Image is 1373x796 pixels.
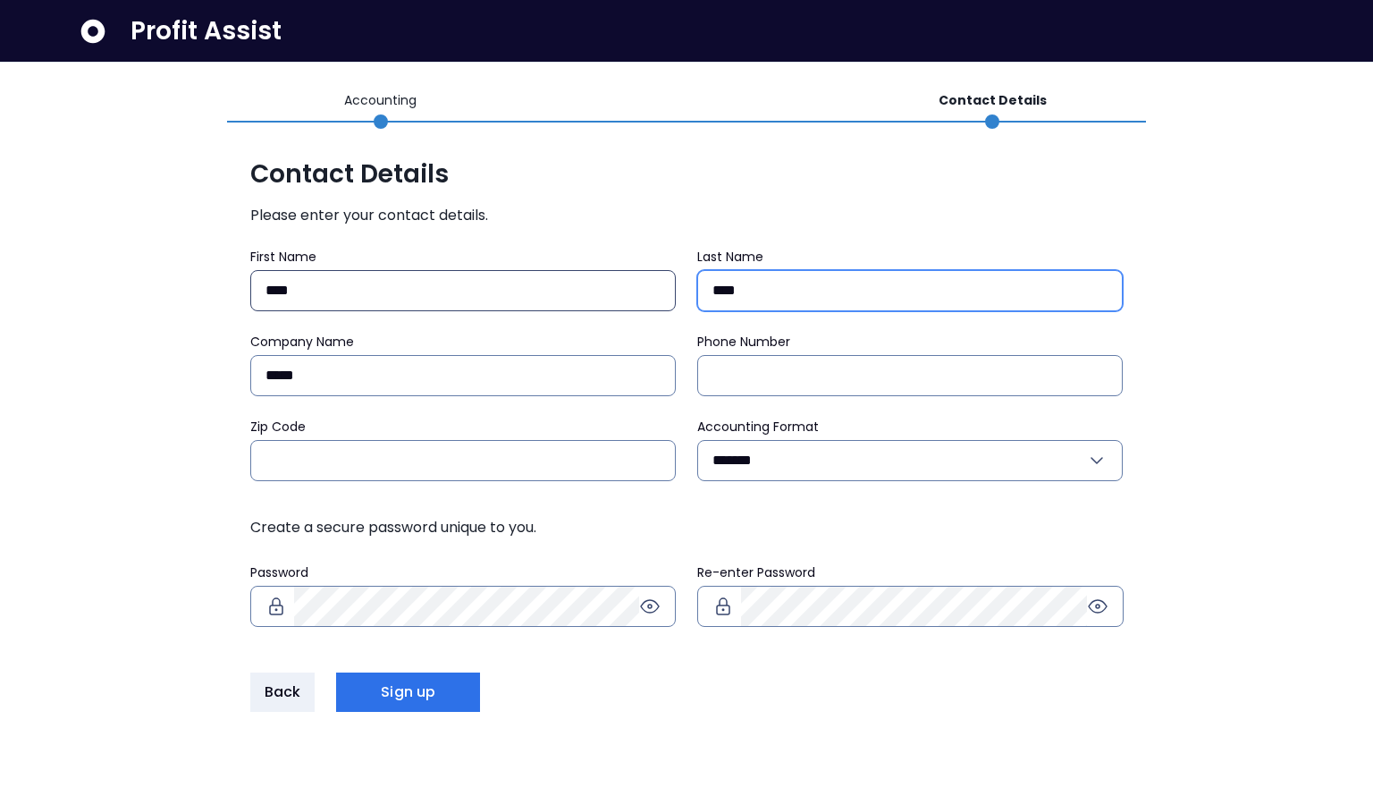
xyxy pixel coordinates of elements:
span: Create a secure password unique to you. [250,517,1123,538]
span: Company Name [250,333,354,351]
span: Sign up [381,682,435,703]
p: Contact Details [939,91,1047,110]
span: Please enter your contact details. [250,205,1123,226]
span: Profit Assist [131,15,282,47]
span: Phone Number [697,333,790,351]
span: Re-enter Password [697,563,815,581]
span: Back [265,682,300,703]
span: Zip Code [250,418,306,436]
button: Sign up [336,673,480,712]
span: Contact Details [250,158,1123,191]
span: Accounting Format [697,418,819,436]
button: Back [250,673,315,712]
p: Accounting [344,91,417,110]
span: First Name [250,248,316,266]
span: Last Name [697,248,763,266]
span: Password [250,563,308,581]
